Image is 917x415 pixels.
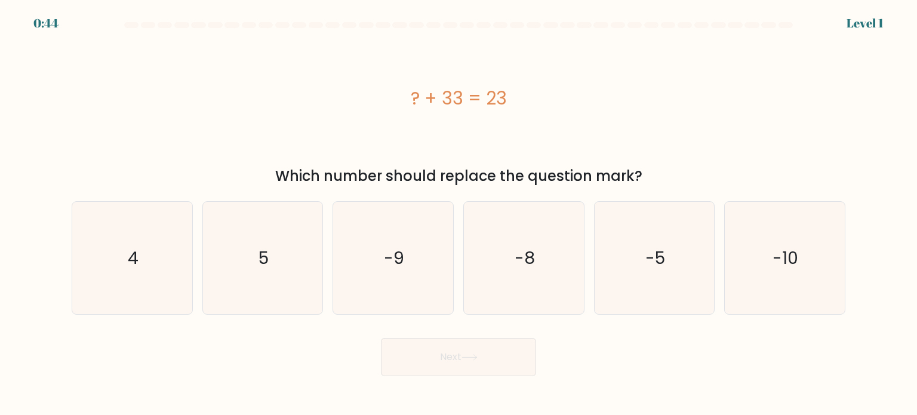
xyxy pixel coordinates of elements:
button: Next [381,338,536,376]
div: ? + 33 = 23 [72,85,845,112]
div: 0:44 [33,14,59,32]
text: -9 [384,245,405,269]
text: 4 [128,245,139,269]
div: Level 1 [847,14,884,32]
text: -10 [773,245,799,269]
text: -5 [645,245,665,269]
text: 5 [259,245,269,269]
text: -8 [515,245,535,269]
div: Which number should replace the question mark? [79,165,838,187]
